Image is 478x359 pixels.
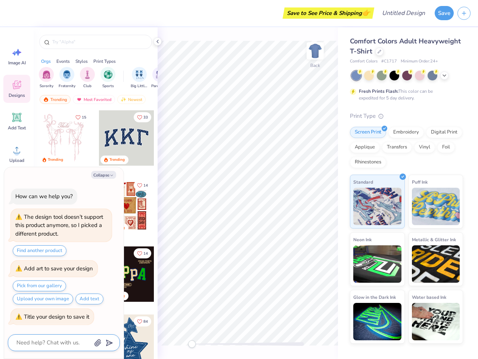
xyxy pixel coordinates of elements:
img: Back [308,43,323,58]
img: Standard [353,188,401,225]
span: 14 [143,184,148,187]
img: Neon Ink [353,245,401,283]
img: Puff Ink [412,188,460,225]
div: filter for Sports [100,67,115,89]
div: Orgs [41,58,51,65]
div: Screen Print [350,127,386,138]
div: Transfers [382,142,412,153]
button: Upload your own image [13,294,73,304]
img: Sorority Image [42,70,51,79]
span: Fraternity [59,83,75,89]
span: Upload [9,157,24,163]
button: Find another product [13,245,66,256]
div: Styles [75,58,88,65]
span: Club [83,83,91,89]
img: Big Little Reveal Image [135,70,143,79]
span: Big Little Reveal [131,83,148,89]
div: filter for Sorority [39,67,54,89]
img: Water based Ink [412,303,460,340]
div: Embroidery [388,127,424,138]
button: filter button [59,67,75,89]
button: Like [134,180,151,190]
div: Events [56,58,70,65]
div: Applique [350,142,380,153]
button: filter button [151,67,168,89]
button: Like [134,112,151,122]
span: Standard [353,178,373,186]
span: 👉 [362,8,370,17]
span: Comfort Colors Adult Heavyweight T-Shirt [350,37,461,56]
img: Sports Image [104,70,112,79]
img: newest.gif [121,97,127,102]
button: filter button [39,67,54,89]
span: 84 [143,320,148,323]
div: Back [310,62,320,69]
button: Like [72,112,90,122]
div: Most Favorited [73,95,115,104]
img: Fraternity Image [63,70,71,79]
span: Parent's Weekend [151,83,168,89]
div: The design tool doesn’t support this product anymore, so I picked a different product. [15,213,103,237]
span: # C1717 [381,58,397,65]
div: filter for Parent's Weekend [151,67,168,89]
button: Like [134,248,151,258]
div: Trending [48,157,63,163]
button: filter button [131,67,148,89]
div: Print Types [93,58,116,65]
button: Like [134,316,151,326]
img: Club Image [83,70,91,79]
div: Add art to save your design [24,265,93,272]
strong: Fresh Prints Flash: [359,88,398,94]
button: Pick from our gallery [13,280,66,291]
span: Neon Ink [353,236,372,243]
div: Rhinestones [350,157,386,168]
span: 15 [82,116,86,119]
img: trending.gif [43,97,49,102]
img: Metallic & Glitter Ink [412,245,460,283]
div: Title your design to save it [24,313,89,320]
div: Vinyl [414,142,435,153]
button: filter button [100,67,115,89]
button: Save [435,6,454,20]
span: Comfort Colors [350,58,378,65]
div: filter for Club [80,67,95,89]
div: Digital Print [426,127,462,138]
div: Trending [40,95,71,104]
div: filter for Big Little Reveal [131,67,148,89]
span: Sorority [40,83,53,89]
span: Designs [9,92,25,98]
div: Foil [437,142,455,153]
div: filter for Fraternity [59,67,75,89]
div: Save to See Price & Shipping [285,7,372,19]
input: Try "Alpha" [52,38,147,46]
div: This color can be expedited for 5 day delivery. [359,88,451,101]
span: Metallic & Glitter Ink [412,236,456,243]
span: Add Text [8,125,26,131]
span: Water based Ink [412,293,446,301]
div: How can we help you? [15,193,73,200]
img: Glow in the Dark Ink [353,303,401,340]
img: Parent's Weekend Image [156,70,164,79]
div: Trending [109,157,125,163]
span: 33 [143,116,148,119]
button: filter button [80,67,95,89]
img: most_fav.gif [76,97,82,102]
div: Accessibility label [188,340,196,348]
div: Print Type [350,112,463,120]
button: Add text [75,294,103,304]
span: 14 [143,252,148,255]
button: Collapse [91,171,116,179]
span: Glow in the Dark Ink [353,293,396,301]
div: Newest [117,95,146,104]
span: Minimum Order: 24 + [401,58,438,65]
input: Untitled Design [376,6,431,21]
span: Sports [102,83,114,89]
span: Puff Ink [412,178,428,186]
span: Image AI [8,60,26,66]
